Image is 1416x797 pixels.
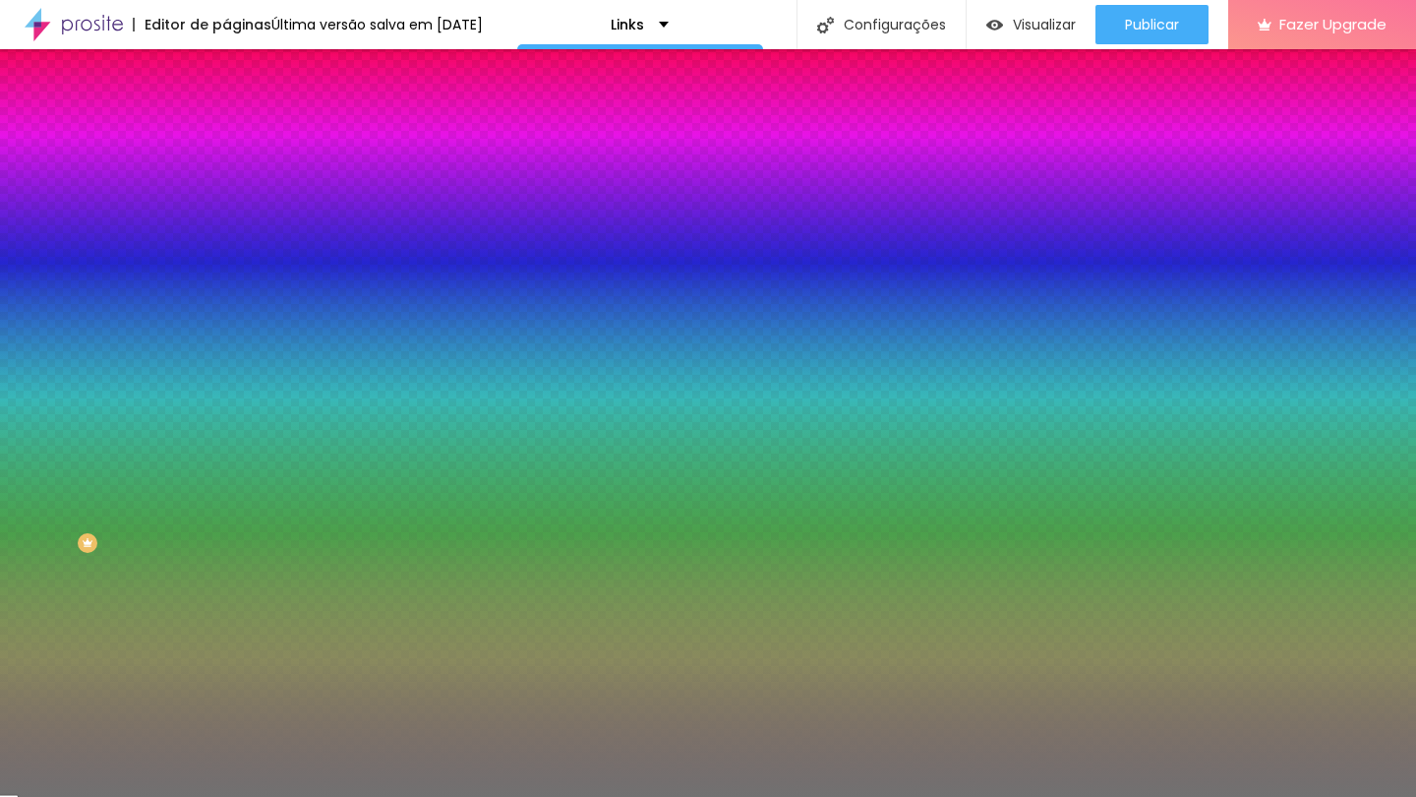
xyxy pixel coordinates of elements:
p: Links [611,18,644,31]
span: Fazer Upgrade [1279,16,1386,32]
button: Visualizar [967,5,1095,44]
div: Última versão salva em [DATE] [271,18,483,31]
span: Publicar [1125,17,1179,32]
button: Publicar [1095,5,1209,44]
img: Icone [817,17,834,33]
div: Editor de páginas [133,18,271,31]
span: Visualizar [1013,17,1076,32]
img: view-1.svg [986,17,1003,33]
